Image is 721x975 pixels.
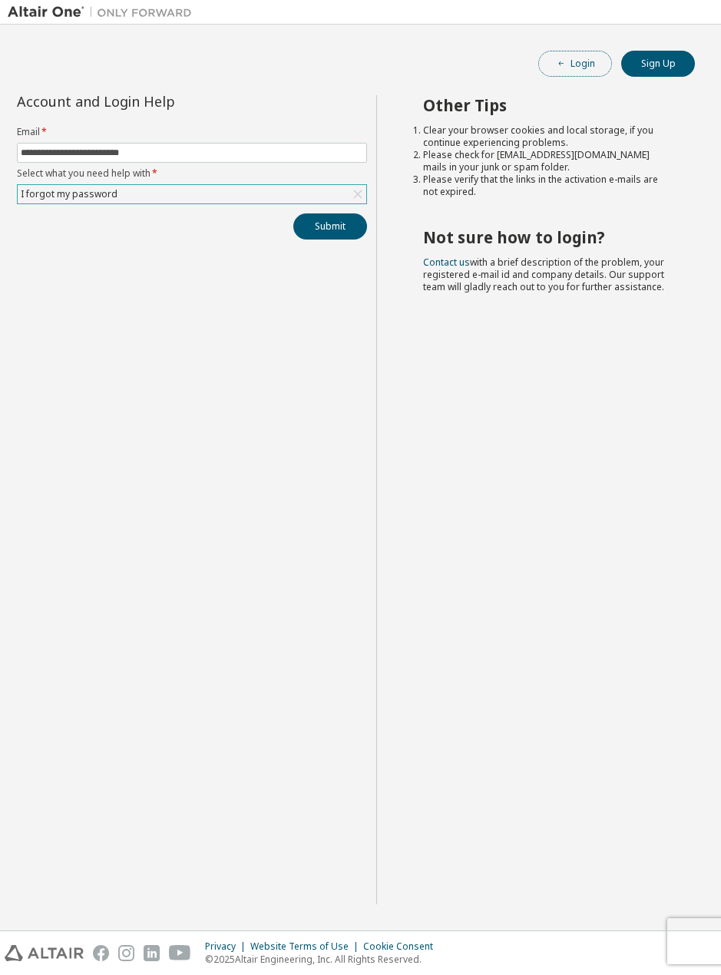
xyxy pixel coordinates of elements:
[17,126,367,138] label: Email
[423,256,470,269] a: Contact us
[17,167,367,180] label: Select what you need help with
[144,945,160,961] img: linkedin.svg
[621,51,695,77] button: Sign Up
[18,186,120,203] div: I forgot my password
[423,149,667,174] li: Please check for [EMAIL_ADDRESS][DOMAIN_NAME] mails in your junk or spam folder.
[93,945,109,961] img: facebook.svg
[118,945,134,961] img: instagram.svg
[538,51,612,77] button: Login
[205,953,442,966] p: © 2025 Altair Engineering, Inc. All Rights Reserved.
[423,227,667,247] h2: Not sure how to login?
[17,95,297,107] div: Account and Login Help
[18,185,366,203] div: I forgot my password
[423,174,667,198] li: Please verify that the links in the activation e-mails are not expired.
[250,940,363,953] div: Website Terms of Use
[423,256,664,293] span: with a brief description of the problem, your registered e-mail id and company details. Our suppo...
[363,940,442,953] div: Cookie Consent
[5,945,84,961] img: altair_logo.svg
[205,940,250,953] div: Privacy
[423,95,667,115] h2: Other Tips
[293,213,367,240] button: Submit
[423,124,667,149] li: Clear your browser cookies and local storage, if you continue experiencing problems.
[8,5,200,20] img: Altair One
[169,945,191,961] img: youtube.svg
